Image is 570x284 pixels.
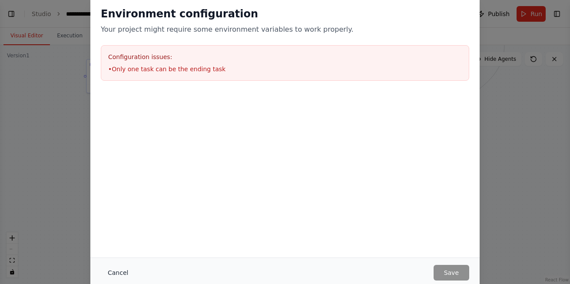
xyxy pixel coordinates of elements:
[434,265,469,281] button: Save
[101,7,469,21] h2: Environment configuration
[108,65,462,73] li: • Only one task can be the ending task
[108,53,462,61] h3: Configuration issues:
[101,24,469,35] p: Your project might require some environment variables to work properly.
[101,265,135,281] button: Cancel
